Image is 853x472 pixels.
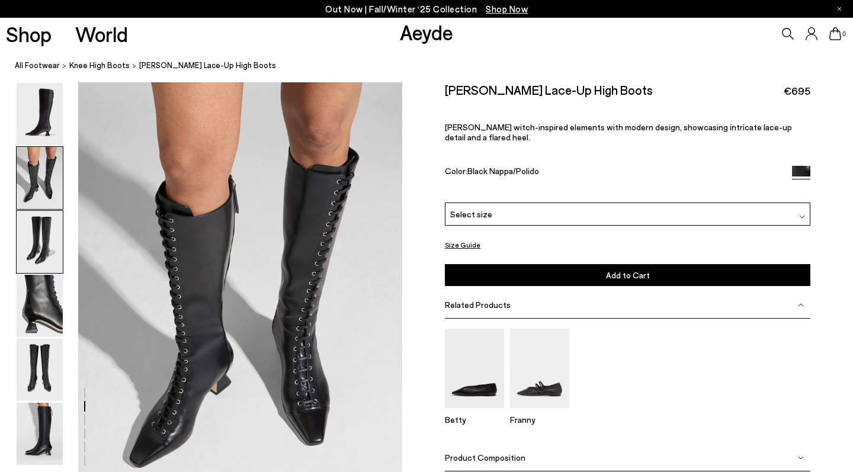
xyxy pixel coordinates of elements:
img: svg%3E [798,455,804,461]
a: 0 [829,27,841,40]
a: All Footwear [15,59,60,72]
span: Product Composition [445,452,525,463]
a: knee high boots [69,59,130,72]
span: Navigate to /collections/new-in [486,4,528,14]
a: Aeyde [400,20,453,44]
img: Mavis Lace-Up High Boots - Image 1 [17,83,63,145]
span: Add to Cart [606,270,650,280]
span: 0 [841,31,847,37]
img: Franny Double-Strap Flats [510,329,569,407]
p: Betty [445,415,504,425]
p: Out Now | Fall/Winter ‘25 Collection [325,2,528,17]
div: Color: [445,165,780,179]
img: Mavis Lace-Up High Boots - Image 5 [17,339,63,401]
img: Mavis Lace-Up High Boots - Image 4 [17,275,63,337]
span: Select size [450,208,492,220]
p: [PERSON_NAME] witch-inspired elements with modern design, showcasing intricate lace-up detail and... [445,122,810,142]
img: Mavis Lace-Up High Boots - Image 6 [17,403,63,465]
a: Franny Double-Strap Flats Franny [510,400,569,425]
span: [PERSON_NAME] Lace-Up High Boots [139,59,276,72]
span: knee high boots [69,60,130,70]
a: World [75,24,128,44]
button: Add to Cart [445,264,810,286]
h2: [PERSON_NAME] Lace-Up High Boots [445,82,653,97]
img: svg%3E [798,302,804,308]
a: Betty Square-Toe Ballet Flats Betty [445,400,504,425]
p: Franny [510,415,569,425]
button: Size Guide [445,237,480,252]
img: Mavis Lace-Up High Boots - Image 3 [17,211,63,273]
img: Mavis Lace-Up High Boots - Image 2 [17,147,63,209]
span: Related Products [445,300,511,310]
span: €695 [784,84,810,98]
span: Black Nappa/Polido [467,165,539,175]
nav: breadcrumb [15,50,853,82]
img: svg%3E [799,214,805,220]
img: Betty Square-Toe Ballet Flats [445,329,504,407]
a: Shop [6,24,52,44]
